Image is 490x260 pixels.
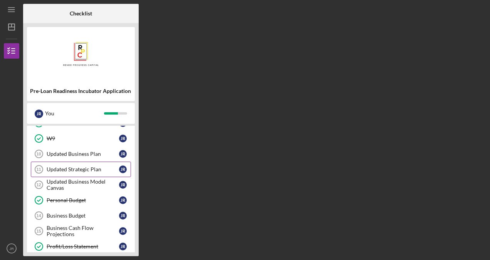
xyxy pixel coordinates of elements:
[30,88,132,94] div: Pre-Loan Readiness Incubator Application
[4,241,19,256] button: JR
[36,213,41,218] tspan: 14
[9,246,14,251] text: JR
[119,212,127,219] div: J R
[27,31,135,77] img: Product logo
[47,166,119,172] div: Updated Strategic Plan
[119,227,127,235] div: J R
[31,162,131,177] a: 11Updated Strategic PlanJR
[31,208,131,223] a: 14Business BudgetJR
[36,229,41,233] tspan: 15
[31,223,131,239] a: 15Business Cash Flow ProjectionsJR
[35,110,43,118] div: J R
[47,213,119,219] div: Business Budget
[36,152,41,156] tspan: 10
[31,177,131,192] a: 12Updated Business Model CanvasJR
[119,135,127,142] div: J R
[31,192,131,208] a: Personal BudgetJR
[70,10,92,17] b: Checklist
[47,225,119,237] div: Business Cash Flow Projections
[119,196,127,204] div: J R
[31,131,131,146] a: W9JR
[47,151,119,157] div: Updated Business Plan
[119,181,127,189] div: J R
[119,150,127,158] div: J R
[47,243,119,250] div: Profit/Loss Statement
[47,135,119,142] div: W9
[45,107,104,120] div: You
[31,239,131,254] a: Profit/Loss StatementJR
[36,167,41,172] tspan: 11
[119,243,127,250] div: J R
[47,197,119,203] div: Personal Budget
[47,179,119,191] div: Updated Business Model Canvas
[36,182,41,187] tspan: 12
[31,146,131,162] a: 10Updated Business PlanJR
[119,165,127,173] div: J R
